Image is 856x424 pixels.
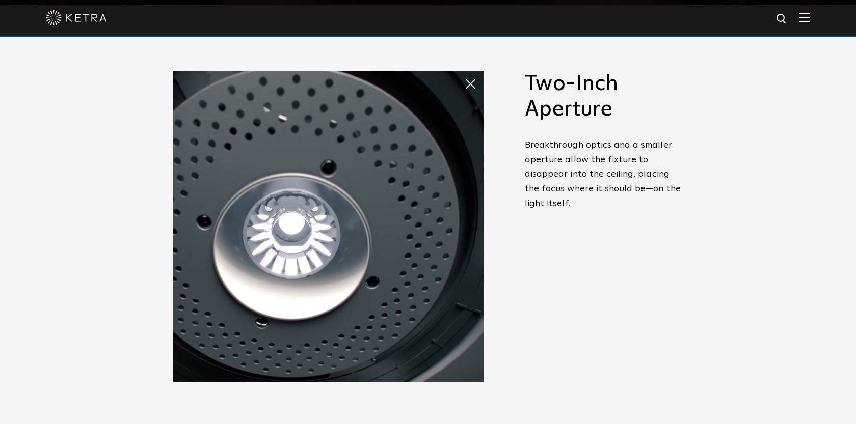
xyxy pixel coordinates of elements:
[173,71,484,382] img: Ketra 2
[46,10,107,25] img: ketra-logo-2019-white
[775,13,788,25] img: search icon
[525,138,683,211] p: Breakthrough optics and a smaller aperture allow the fixture to disappear into the ceiling, placi...
[525,71,683,123] h2: Two-Inch Aperture
[799,13,810,22] img: Hamburger%20Nav.svg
